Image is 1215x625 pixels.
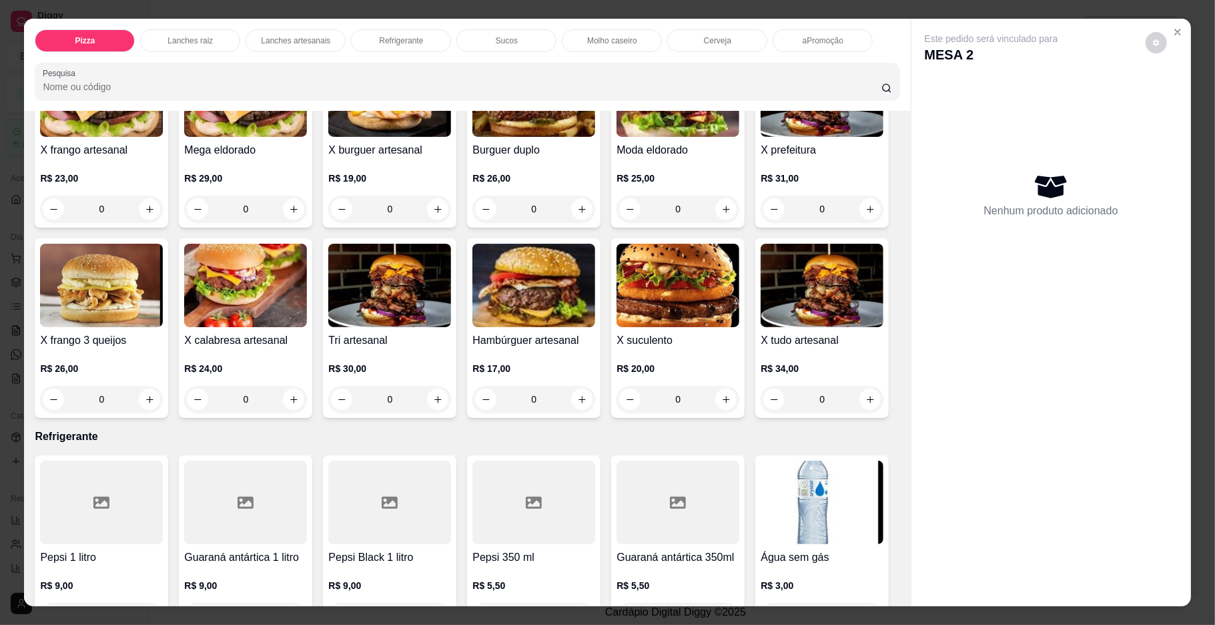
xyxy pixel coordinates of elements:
p: Lanches artesanais [261,35,330,46]
button: Close [1167,21,1188,43]
img: product-image [761,244,883,327]
p: Pizza [75,35,95,46]
p: MESA 2 [925,45,1058,64]
img: product-image [617,244,739,327]
h4: Moda eldorado [617,142,739,158]
h4: Burguer duplo [472,142,595,158]
p: R$ 23,00 [40,172,163,185]
p: R$ 24,00 [184,362,307,375]
img: product-image [761,461,883,544]
h4: Guaraná antártica 1 litro [184,550,307,566]
p: Refrigerante [379,35,423,46]
p: R$ 9,00 [184,579,307,592]
p: R$ 5,50 [472,579,595,592]
button: decrease-product-quantity [763,198,785,220]
h4: X prefeitura [761,142,883,158]
img: product-image [472,244,595,327]
p: R$ 34,00 [761,362,883,375]
p: Refrigerante [35,429,899,445]
h4: Guaraná antártica 350ml [617,550,739,566]
p: R$ 9,00 [328,579,451,592]
p: R$ 9,00 [40,579,163,592]
p: aPromoção [803,35,843,46]
img: product-image [184,244,307,327]
h4: Tri artesanal [328,333,451,349]
p: Molho caseiro [587,35,637,46]
h4: Pepsi Black 1 litro [328,550,451,566]
p: Este pedido será vinculado para [925,32,1058,45]
p: R$ 20,00 [617,362,739,375]
p: R$ 26,00 [472,172,595,185]
p: Sucos [496,35,518,46]
h4: Hambúrguer artesanal [472,333,595,349]
img: product-image [40,244,163,327]
h4: X burguer artesanal [328,142,451,158]
p: R$ 19,00 [328,172,451,185]
p: Lanches raiz [167,35,213,46]
p: R$ 29,00 [184,172,307,185]
h4: Pepsi 1 litro [40,550,163,566]
h4: Mega eldorado [184,142,307,158]
h4: X frango artesanal [40,142,163,158]
h4: X suculento [617,333,739,349]
p: R$ 25,00 [617,172,739,185]
p: R$ 3,00 [761,579,883,592]
h4: Água sem gás [761,550,883,566]
label: Pesquisa [43,67,80,79]
h4: Pepsi 350 ml [472,550,595,566]
p: R$ 5,50 [617,579,739,592]
h4: X tudo artesanal [761,333,883,349]
h4: X calabresa artesanal [184,333,307,349]
p: R$ 30,00 [328,362,451,375]
p: Cerveja [704,35,731,46]
button: decrease-product-quantity [1146,32,1167,53]
button: increase-product-quantity [859,198,881,220]
img: product-image [328,244,451,327]
p: R$ 31,00 [761,172,883,185]
h4: X frango 3 queijos [40,333,163,349]
input: Pesquisa [43,80,881,93]
p: R$ 26,00 [40,362,163,375]
p: R$ 17,00 [472,362,595,375]
p: Nenhum produto adicionado [984,203,1118,219]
